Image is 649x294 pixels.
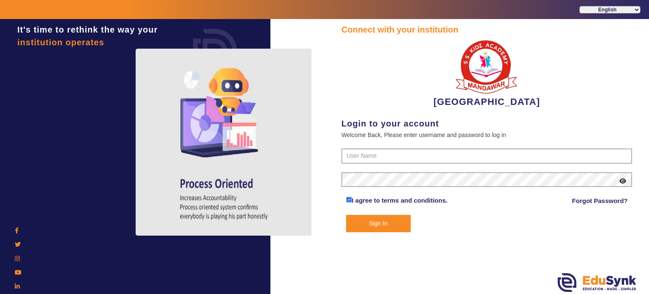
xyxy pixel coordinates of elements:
[558,273,636,292] img: edusynk.png
[136,49,313,236] img: login4.png
[341,23,632,36] div: Connect with your institution
[455,36,518,95] img: b9104f0a-387a-4379-b368-ffa933cda262
[341,130,632,140] div: Welcome Back, Please enter username and password to log in
[572,196,628,206] a: Forgot Password?
[346,215,411,232] button: Sign In
[17,38,104,47] span: institution operates
[341,117,632,130] div: Login to your account
[341,148,632,164] input: User Name
[183,19,247,82] img: login.png
[17,25,158,34] span: It's time to rethink the way your
[341,36,632,109] div: [GEOGRAPHIC_DATA]
[352,197,448,204] a: I agree to terms and conditions.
